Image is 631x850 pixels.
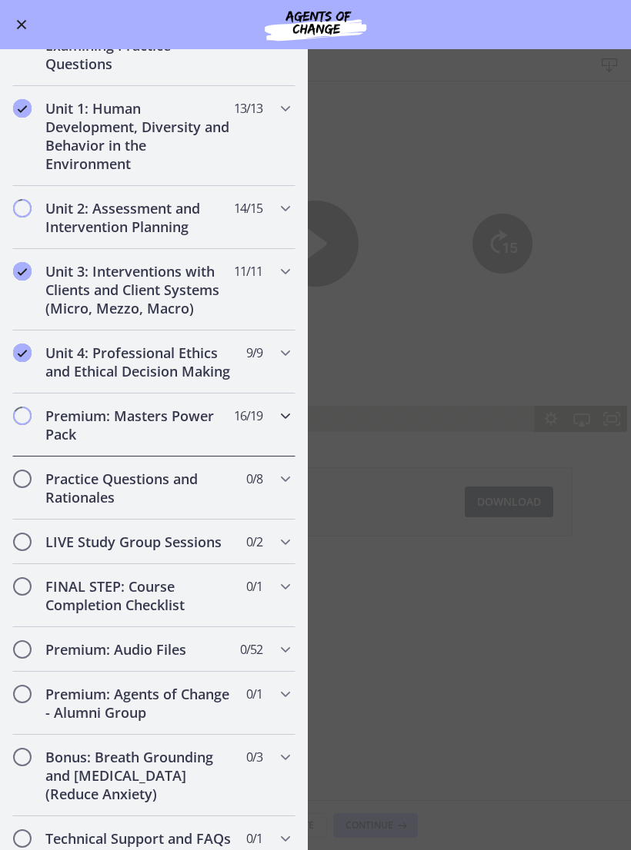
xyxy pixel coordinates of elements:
[246,685,262,703] span: 0 / 1
[13,262,32,281] i: Completed
[246,829,262,848] span: 0 / 1
[115,158,130,174] tspan: 15
[45,748,233,803] h2: Bonus: Breath Grounding and [MEDICAL_DATA] (Reduce Anxiety)
[246,533,262,551] span: 0 / 2
[502,158,518,174] tspan: 15
[223,6,408,43] img: Agents of Change
[75,324,529,350] div: Playbar
[45,199,233,236] h2: Unit 2: Assessment and Intervention Planning
[13,99,32,118] i: Completed
[45,829,233,848] h2: Technical Support and FAQs
[234,199,262,217] span: 14 / 15
[45,262,233,317] h2: Unit 3: Interventions with Clients and Client Systems (Micro, Mezzo, Macro)
[45,577,233,614] h2: FINAL STEP: Course Completion Checklist
[536,324,567,350] button: Show settings menu
[234,407,262,425] span: 16 / 19
[272,119,359,205] button: Play Video
[246,470,262,488] span: 0 / 8
[45,344,233,380] h2: Unit 4: Professional Ethics and Ethical Decision Making
[45,407,233,443] h2: Premium: Masters Power Pack
[45,685,233,722] h2: Premium: Agents of Change - Alumni Group
[12,15,31,34] button: Enable menu
[240,640,262,659] span: 0 / 52
[246,344,262,362] span: 9 / 9
[13,344,32,362] i: Completed
[597,324,628,350] button: Fullscreen
[472,132,533,192] button: Skip ahead 15 seconds
[45,640,233,659] h2: Premium: Audio Files
[45,533,233,551] h2: LIVE Study Group Sessions
[246,577,262,596] span: 0 / 1
[45,99,233,173] h2: Unit 1: Human Development, Diversity and Behavior in the Environment
[234,262,262,281] span: 11 / 11
[4,324,35,350] button: Play Video
[246,748,262,766] span: 0 / 3
[234,99,262,118] span: 13 / 13
[98,132,159,192] button: Skip back 15 seconds
[45,470,233,506] h2: Practice Questions and Rationales
[566,324,597,350] button: Airplay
